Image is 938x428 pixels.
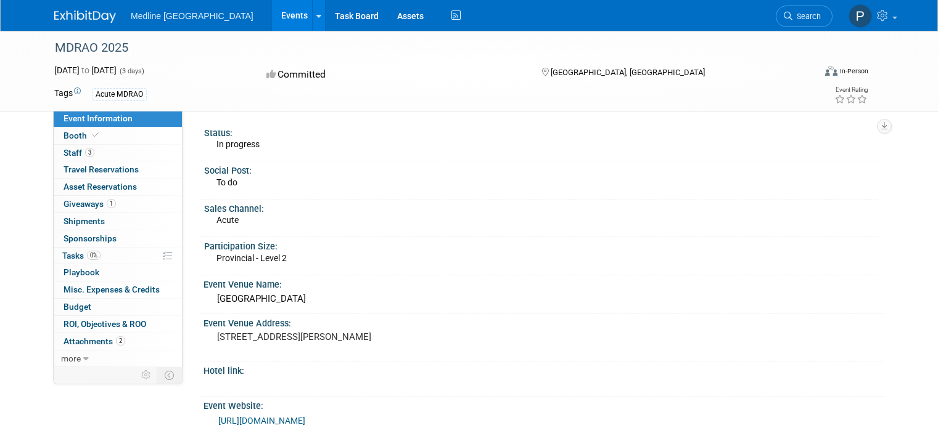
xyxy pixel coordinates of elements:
[54,264,182,281] a: Playbook
[825,66,837,76] img: Format-Inperson.png
[54,281,182,298] a: Misc. Expenses & Credits
[204,161,878,177] div: Social Post:
[64,233,117,243] span: Sponsorships
[136,367,157,383] td: Personalize Event Tab Strip
[204,314,884,329] div: Event Venue Address:
[216,177,237,187] span: To do
[85,148,94,157] span: 3
[216,215,239,225] span: Acute
[64,199,116,209] span: Giveaways
[776,6,833,27] a: Search
[64,182,137,192] span: Asset Reservations
[87,251,101,260] span: 0%
[54,230,182,247] a: Sponsorships
[64,216,105,226] span: Shipments
[64,319,146,329] span: ROI, Objectives & ROO
[216,253,287,263] span: Provincial - Level 2
[204,361,884,377] div: Hotel link:
[216,139,260,149] span: In progress
[92,88,147,101] div: Acute MDRAO
[54,333,182,350] a: Attachments2
[849,4,872,28] img: Prageen Sivabaalan
[64,113,133,123] span: Event Information
[54,65,117,75] span: [DATE] [DATE]
[157,367,183,383] td: Toggle Event Tabs
[116,336,125,345] span: 2
[62,251,101,260] span: Tasks
[204,200,878,215] div: Sales Channel:
[64,164,139,174] span: Travel Reservations
[204,397,884,412] div: Event Website:
[204,237,878,252] div: Participation Size:
[64,267,99,277] span: Playbook
[218,416,305,426] a: [URL][DOMAIN_NAME]
[54,299,182,315] a: Budget
[839,67,868,76] div: In-Person
[792,12,821,21] span: Search
[54,213,182,230] a: Shipments
[64,131,101,140] span: Booth
[204,275,884,291] div: Event Venue Name:
[54,179,182,195] a: Asset Reservations
[54,316,182,333] a: ROI, Objectives & ROO
[54,87,81,101] td: Tags
[54,248,182,264] a: Tasks0%
[54,127,182,144] a: Booth
[204,124,878,139] div: Status:
[107,199,116,208] span: 1
[64,302,91,312] span: Budget
[64,285,160,294] span: Misc. Expenses & Credits
[51,37,799,59] div: MDRAO 2025
[54,110,182,127] a: Event Information
[64,148,94,158] span: Staff
[748,64,868,83] div: Event Format
[263,64,522,86] div: Committed
[80,65,91,75] span: to
[54,161,182,178] a: Travel Reservations
[61,353,81,363] span: more
[54,350,182,367] a: more
[64,336,125,346] span: Attachments
[54,196,182,212] a: Giveaways1
[54,10,116,23] img: ExhibitDay
[93,132,99,139] i: Booth reservation complete
[551,68,705,77] span: [GEOGRAPHIC_DATA], [GEOGRAPHIC_DATA]
[131,11,253,21] span: Medline [GEOGRAPHIC_DATA]
[54,145,182,161] a: Staff3
[118,67,144,75] span: (3 days)
[213,289,874,309] div: [GEOGRAPHIC_DATA]
[834,87,868,93] div: Event Rating
[217,331,474,342] pre: [STREET_ADDRESS][PERSON_NAME]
